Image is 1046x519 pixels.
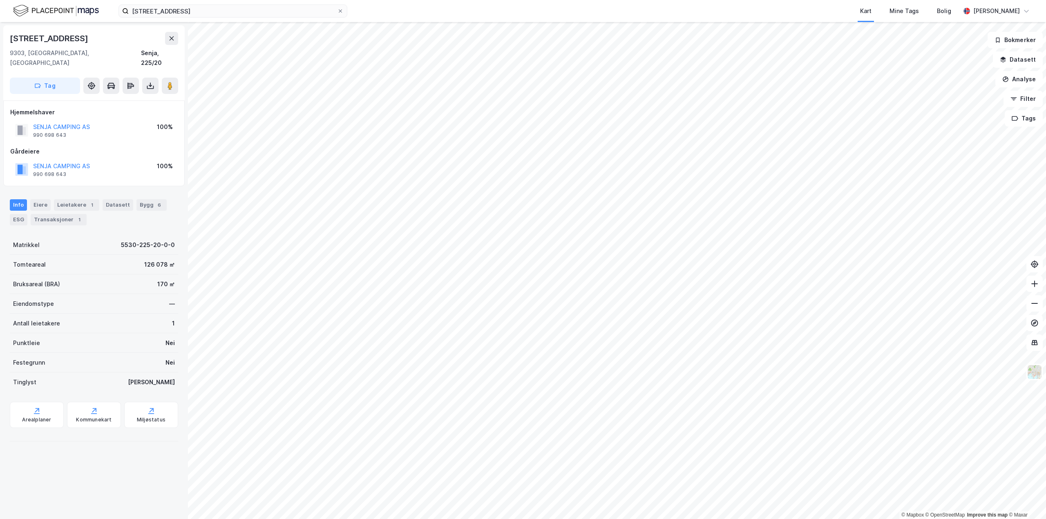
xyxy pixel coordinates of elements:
[988,32,1043,48] button: Bokmerker
[121,240,175,250] div: 5530-225-20-0-0
[890,6,919,16] div: Mine Tags
[30,199,51,211] div: Eiere
[33,171,66,178] div: 990 698 643
[13,358,45,368] div: Festegrunn
[144,260,175,270] div: 126 078 ㎡
[13,240,40,250] div: Matrikkel
[137,417,165,423] div: Miljøstatus
[10,147,178,156] div: Gårdeiere
[10,78,80,94] button: Tag
[13,377,36,387] div: Tinglyst
[129,5,337,17] input: Søk på adresse, matrikkel, gårdeiere, leietakere eller personer
[157,122,173,132] div: 100%
[165,338,175,348] div: Nei
[1005,480,1046,519] div: Kontrollprogram for chat
[860,6,872,16] div: Kart
[157,161,173,171] div: 100%
[13,260,46,270] div: Tomteareal
[901,512,924,518] a: Mapbox
[993,51,1043,68] button: Datasett
[88,201,96,209] div: 1
[13,299,54,309] div: Eiendomstype
[141,48,178,68] div: Senja, 225/20
[169,299,175,309] div: —
[157,279,175,289] div: 170 ㎡
[75,216,83,224] div: 1
[31,214,87,225] div: Transaksjoner
[1004,91,1043,107] button: Filter
[10,32,90,45] div: [STREET_ADDRESS]
[103,199,133,211] div: Datasett
[10,107,178,117] div: Hjemmelshaver
[10,214,27,225] div: ESG
[13,338,40,348] div: Punktleie
[13,4,99,18] img: logo.f888ab2527a4732fd821a326f86c7f29.svg
[54,199,99,211] div: Leietakere
[13,279,60,289] div: Bruksareal (BRA)
[1005,110,1043,127] button: Tags
[76,417,112,423] div: Kommunekart
[10,199,27,211] div: Info
[136,199,167,211] div: Bygg
[1027,364,1042,380] img: Z
[33,132,66,138] div: 990 698 643
[973,6,1020,16] div: [PERSON_NAME]
[128,377,175,387] div: [PERSON_NAME]
[22,417,51,423] div: Arealplaner
[937,6,951,16] div: Bolig
[165,358,175,368] div: Nei
[967,512,1008,518] a: Improve this map
[995,71,1043,87] button: Analyse
[10,48,141,68] div: 9303, [GEOGRAPHIC_DATA], [GEOGRAPHIC_DATA]
[1005,480,1046,519] iframe: Chat Widget
[155,201,163,209] div: 6
[172,319,175,328] div: 1
[13,319,60,328] div: Antall leietakere
[925,512,965,518] a: OpenStreetMap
